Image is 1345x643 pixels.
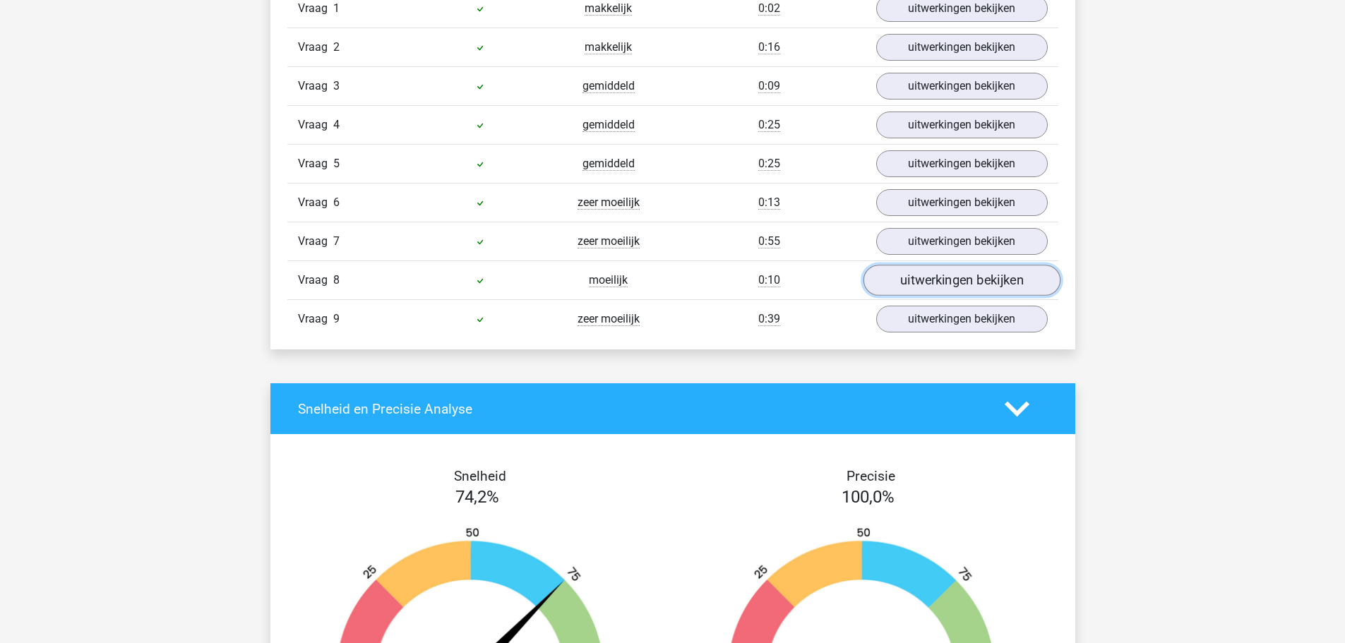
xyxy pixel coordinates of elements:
[298,194,333,211] span: Vraag
[876,73,1048,100] a: uitwerkingen bekijken
[758,312,780,326] span: 0:39
[758,273,780,287] span: 0:10
[863,265,1060,296] a: uitwerkingen bekijken
[298,401,984,417] h4: Snelheid en Precisie Analyse
[589,273,628,287] span: moeilijk
[758,79,780,93] span: 0:09
[585,40,632,54] span: makkelijk
[758,234,780,248] span: 0:55
[298,39,333,56] span: Vraag
[298,155,333,172] span: Vraag
[582,157,635,171] span: gemiddeld
[578,234,640,248] span: zeer moeilijk
[298,311,333,327] span: Vraag
[758,157,780,171] span: 0:25
[333,1,340,15] span: 1
[585,1,632,16] span: makkelijk
[298,233,333,250] span: Vraag
[333,118,340,131] span: 4
[876,150,1048,177] a: uitwerkingen bekijken
[876,306,1048,332] a: uitwerkingen bekijken
[298,272,333,289] span: Vraag
[689,468,1053,484] h4: Precisie
[298,468,662,484] h4: Snelheid
[758,40,780,54] span: 0:16
[578,196,640,210] span: zeer moeilijk
[876,34,1048,61] a: uitwerkingen bekijken
[876,112,1048,138] a: uitwerkingen bekijken
[876,228,1048,255] a: uitwerkingen bekijken
[578,312,640,326] span: zeer moeilijk
[333,196,340,209] span: 6
[582,118,635,132] span: gemiddeld
[582,79,635,93] span: gemiddeld
[333,273,340,287] span: 8
[876,189,1048,216] a: uitwerkingen bekijken
[298,116,333,133] span: Vraag
[758,118,780,132] span: 0:25
[333,40,340,54] span: 2
[842,487,895,507] span: 100,0%
[333,312,340,325] span: 9
[333,234,340,248] span: 7
[333,157,340,170] span: 5
[758,1,780,16] span: 0:02
[298,78,333,95] span: Vraag
[333,79,340,92] span: 3
[758,196,780,210] span: 0:13
[455,487,499,507] span: 74,2%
